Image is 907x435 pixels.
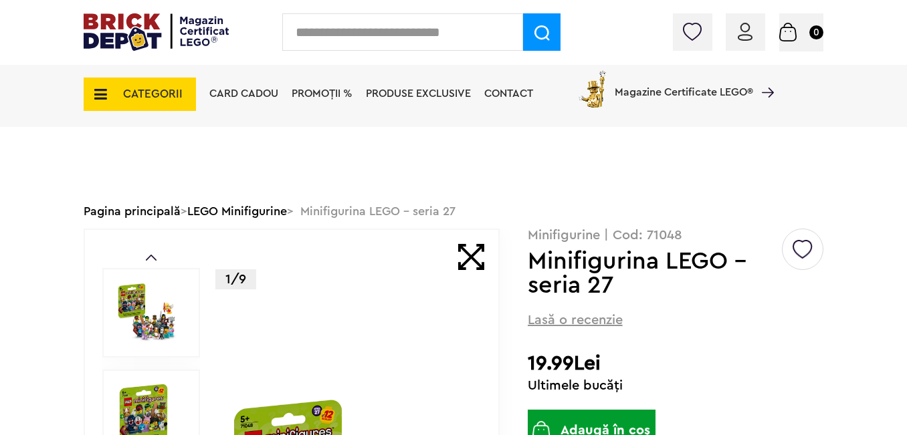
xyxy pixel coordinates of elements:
[292,88,352,99] a: PROMOȚII %
[123,88,183,100] span: CATEGORII
[209,88,278,99] a: Card Cadou
[117,283,177,343] img: Minifigurina LEGO - seria 27
[484,88,533,99] a: Contact
[528,351,823,376] h2: 19.99Lei
[215,269,256,289] p: 1/9
[366,88,471,99] a: Produse exclusive
[84,194,823,229] div: > > Minifigurina LEGO - seria 27
[528,249,780,297] h1: Minifigurina LEGO - seria 27
[146,255,157,261] a: Prev
[528,379,823,392] div: Ultimele bucăți
[84,205,181,217] a: Pagina principală
[528,229,823,242] p: Minifigurine | Cod: 71048
[528,311,623,329] span: Lasă o recenzie
[615,68,753,99] span: Magazine Certificate LEGO®
[753,70,774,81] a: Magazine Certificate LEGO®
[187,205,287,217] a: LEGO Minifigurine
[809,25,823,39] small: 0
